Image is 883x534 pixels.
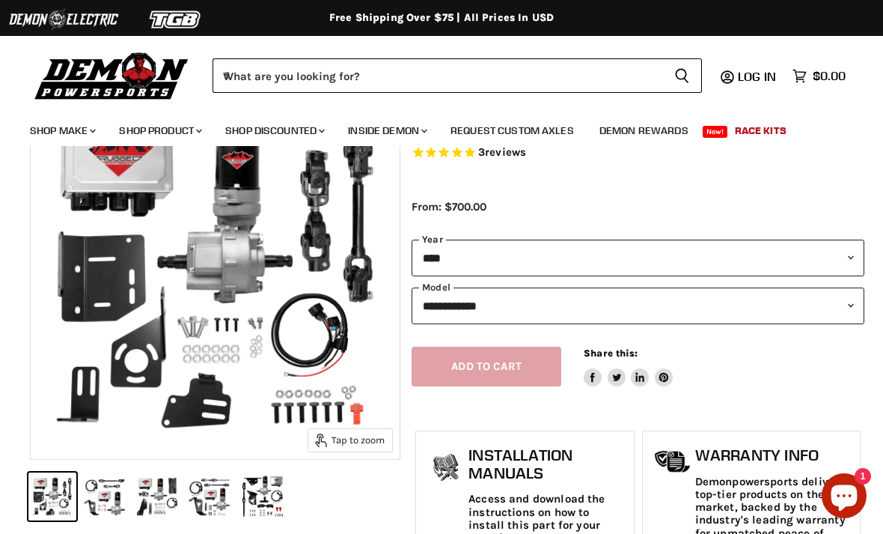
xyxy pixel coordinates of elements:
button: Tap to zoom [308,429,392,452]
form: Product [213,58,702,93]
span: New! [703,126,728,138]
button: IMAGE thumbnail [239,473,287,521]
img: warranty-icon.png [654,450,691,473]
button: IMAGE thumbnail [28,473,76,521]
a: Race Kits [724,115,798,146]
span: $0.00 [813,69,846,83]
img: Demon Electric Logo 2 [7,5,120,34]
ul: Main menu [19,109,842,146]
a: Log in [731,70,785,83]
button: Search [662,58,702,93]
inbox-online-store-chat: Shopify online store chat [817,473,871,522]
button: IMAGE thumbnail [81,473,129,521]
a: Shop Discounted [214,115,334,146]
span: Tap to zoom [315,434,385,447]
a: Demon Rewards [588,115,700,146]
img: TGB Logo 2 [120,5,232,34]
img: Demon Powersports [30,49,194,102]
a: $0.00 [785,65,853,87]
span: Share this: [584,348,638,359]
span: Rated 4.7 out of 5 stars 3 reviews [412,145,864,161]
input: When autocomplete results are available use up and down arrows to review and enter to select [213,58,662,93]
a: Request Custom Axles [439,115,585,146]
span: From: $700.00 [412,200,486,213]
h1: Warranty Info [695,446,853,464]
h1: Installation Manuals [468,446,626,482]
span: 3 reviews [478,146,526,160]
a: Inside Demon [337,115,436,146]
img: install_manual-icon.png [427,450,465,488]
aside: Share this: [584,347,673,386]
span: Log in [738,69,776,84]
button: IMAGE thumbnail [133,473,181,521]
a: Shop Product [108,115,211,146]
select: modal-name [412,288,864,324]
span: reviews [485,146,526,160]
button: IMAGE thumbnail [186,473,233,521]
select: year [412,240,864,276]
img: IMAGE [31,90,400,459]
a: Shop Make [19,115,105,146]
